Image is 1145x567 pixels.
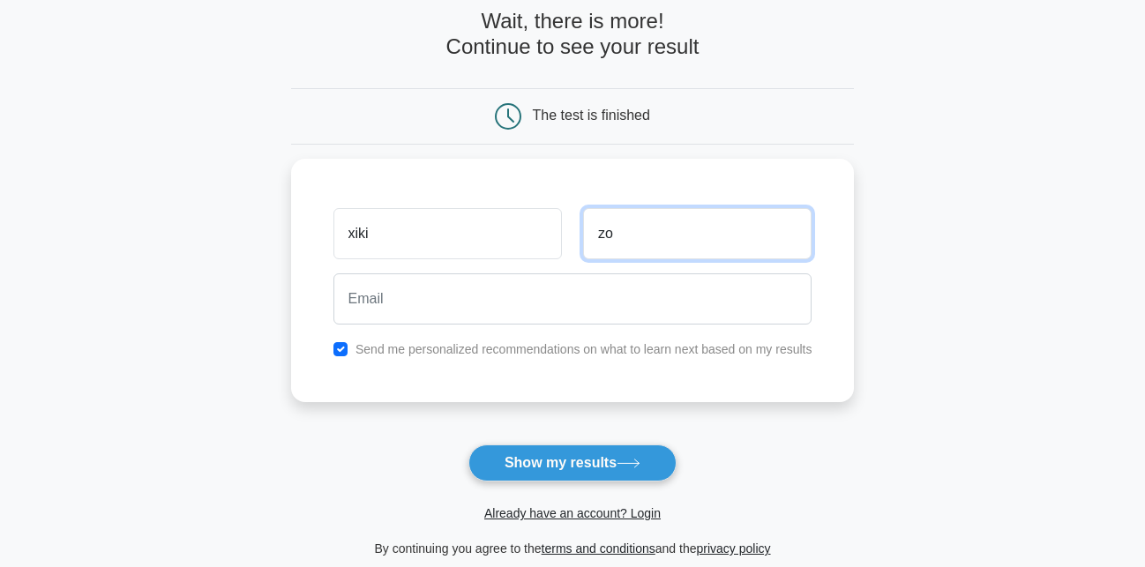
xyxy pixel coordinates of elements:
a: Already have an account? Login [484,506,661,520]
a: terms and conditions [542,541,655,556]
input: Email [333,273,812,325]
label: Send me personalized recommendations on what to learn next based on my results [355,342,812,356]
a: privacy policy [697,541,771,556]
input: First name [333,208,562,259]
div: The test is finished [533,108,650,123]
div: By continuing you agree to the and the [281,538,865,559]
button: Show my results [468,444,677,481]
input: Last name [583,208,812,259]
h4: Wait, there is more! Continue to see your result [291,9,855,60]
